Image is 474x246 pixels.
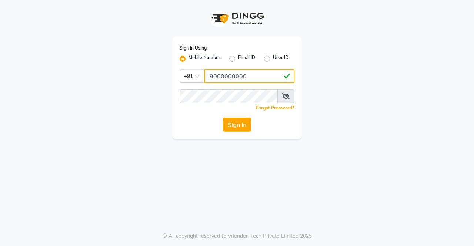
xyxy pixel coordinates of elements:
[204,69,294,83] input: Username
[180,45,208,51] label: Sign In Using:
[238,54,255,63] label: Email ID
[180,89,278,103] input: Username
[223,118,251,132] button: Sign In
[188,54,220,63] label: Mobile Number
[256,105,294,111] a: Forgot Password?
[207,7,267,29] img: logo1.svg
[273,54,288,63] label: User ID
